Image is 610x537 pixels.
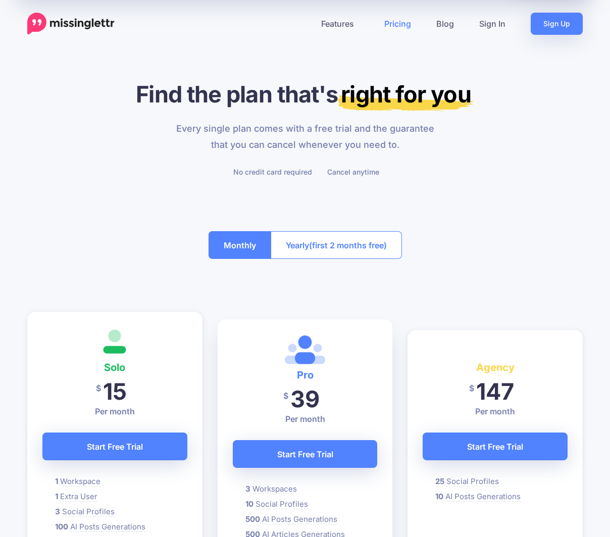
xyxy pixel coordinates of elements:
[252,484,297,494] span: Workspaces
[435,476,444,486] b: 25
[423,475,568,488] li: Missinglettr currently works with Twitter, Facebook (Pages), Instagram, LinkedIn (Personal and Co...
[42,506,187,518] li: Missinglettr currently works with Twitter, Facebook (Pages), Instagram, LinkedIn (Personal and Co...
[262,514,337,524] span: AI Posts Generations
[42,521,187,533] li: AI Create is a powerful new feature that allows you to generate, save and post AI generated conte...
[271,231,402,259] button: Yearly(first 2 months free)
[233,483,378,495] li: A Workspace will usually be created for each Brand, Company or Client that you want to promote co...
[245,484,250,494] b: 3
[55,507,60,516] b: 3
[467,13,518,35] a: Sign In
[103,378,127,405] span: 15
[325,166,379,178] li: Cancel anytime
[27,80,583,108] h1: Find the plan that's
[423,359,568,375] h4: Agency
[283,385,288,407] span: $
[445,492,521,502] span: AI Posts Generations
[55,492,58,501] b: 1
[469,377,474,400] span: $
[170,121,440,153] p: Every single plan comes with a free trial and the guarantee that you can cancel whenever you need...
[233,513,378,525] li: AI Create is a powerful new feature that allows you to generate, save and post AI generated conte...
[233,367,378,383] h4: Pro
[62,507,115,517] span: Social Profiles
[256,499,308,509] span: Social Profiles
[42,359,187,375] h4: Solo
[245,514,260,524] b: 500
[55,522,68,531] b: 100
[209,231,271,259] button: Monthly
[531,13,583,35] a: Sign Up
[285,335,325,365] img: <i class='fas fa-heart margin-right'></i>Most Popular
[424,13,467,35] a: Blog
[42,405,187,417] p: Per month
[42,433,187,460] a: Start Free Trial
[309,13,372,35] a: Features
[233,440,378,468] a: Start Free Trial
[423,433,568,460] a: Start Free Trial
[60,492,97,502] span: Extra User
[309,237,387,253] span: (first 2 months free)
[27,13,115,35] a: Home
[245,499,253,509] b: 10
[233,498,378,510] li: Missinglettr currently works with Twitter, Facebook (Pages), Instagram, LinkedIn (Personal and Co...
[446,476,499,487] span: Social Profiles
[423,491,568,503] li: AI Create is a powerful new feature that allows you to generate, save and post AI generated conte...
[476,378,514,405] span: 147
[96,377,101,400] span: $
[423,405,568,417] p: Per month
[55,476,58,486] b: 1
[70,522,145,532] span: AI Posts Generations
[42,491,187,503] li: The number of additional team members you can invite to collaborate with and access your Missingl...
[60,476,100,487] span: Workspace
[231,166,312,178] li: No credit card required
[290,385,320,413] span: 39
[338,80,474,111] mark: right for you
[372,13,424,35] a: Pricing
[42,475,187,488] li: A Workspace will usually be created for each Brand, Company or Client that you want to promote co...
[233,413,378,425] p: Per month
[435,492,443,501] b: 10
